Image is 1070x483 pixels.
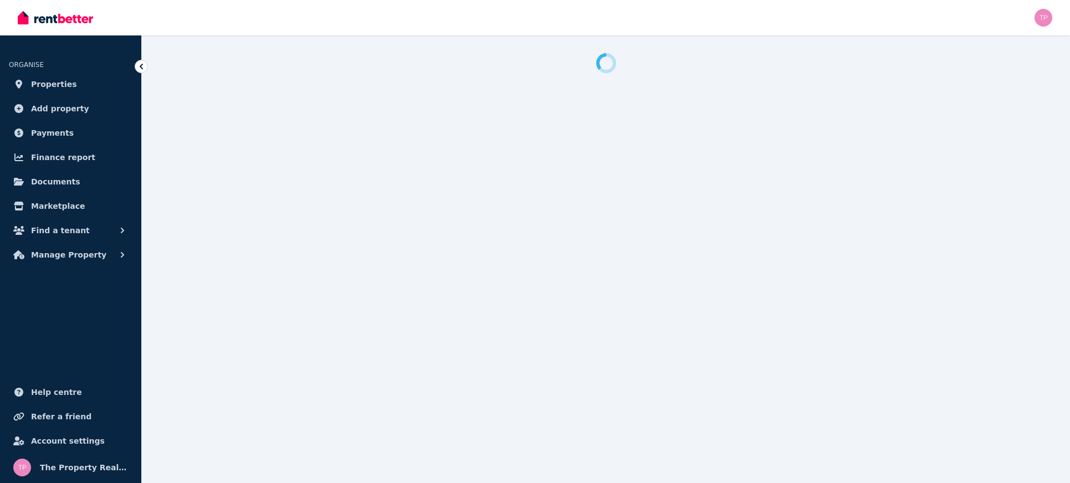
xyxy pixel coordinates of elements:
[9,430,132,452] a: Account settings
[9,244,132,266] button: Manage Property
[31,410,91,423] span: Refer a friend
[31,102,89,115] span: Add property
[31,224,90,237] span: Find a tenant
[31,248,106,261] span: Manage Property
[40,461,128,474] span: The Property Realtors
[9,381,132,403] a: Help centre
[9,171,132,193] a: Documents
[18,9,93,26] img: RentBetter
[1035,9,1052,27] img: The Property Realtors
[13,459,31,476] img: The Property Realtors
[9,122,132,144] a: Payments
[31,434,105,448] span: Account settings
[9,73,132,95] a: Properties
[31,126,74,140] span: Payments
[9,61,44,69] span: ORGANISE
[31,199,85,213] span: Marketplace
[9,97,132,120] a: Add property
[31,175,80,188] span: Documents
[9,146,132,168] a: Finance report
[9,405,132,428] a: Refer a friend
[31,151,95,164] span: Finance report
[9,195,132,217] a: Marketplace
[9,219,132,242] button: Find a tenant
[31,386,82,399] span: Help centre
[31,78,77,91] span: Properties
